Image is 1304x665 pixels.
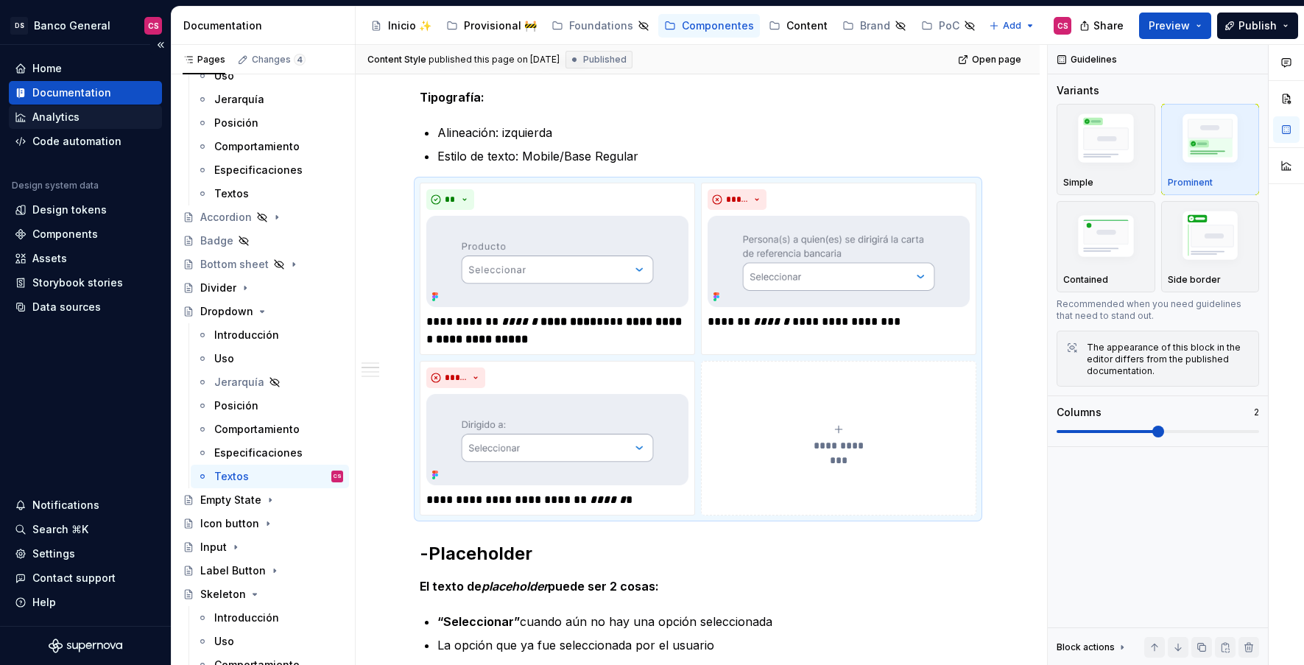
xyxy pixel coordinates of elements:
[1003,20,1021,32] span: Add
[1057,641,1115,653] div: Block actions
[214,328,279,342] div: Introducción
[148,20,159,32] div: CS
[9,222,162,246] a: Components
[464,18,537,33] div: Provisional 🚧
[437,147,976,165] p: Estilo de texto: Mobile/Base Regular
[32,595,56,610] div: Help
[32,110,80,124] div: Analytics
[177,583,349,606] a: Skeleton
[1093,18,1124,33] span: Share
[32,61,62,76] div: Home
[214,92,264,107] div: Jerarquía
[32,498,99,513] div: Notifications
[150,35,171,55] button: Collapse sidebar
[200,304,253,319] div: Dropdown
[9,105,162,129] a: Analytics
[32,522,88,537] div: Search ⌘K
[214,398,258,413] div: Posición
[429,54,560,66] div: published this page on [DATE]
[9,518,162,541] button: Search ⌘K
[9,566,162,590] button: Contact support
[214,611,279,625] div: Introducción
[32,227,98,242] div: Components
[9,81,162,105] a: Documentation
[440,14,543,38] a: Provisional 🚧
[786,18,828,33] div: Content
[49,638,122,653] a: Supernova Logo
[191,370,349,394] a: Jerarquía
[214,446,303,460] div: Especificaciones
[984,15,1040,36] button: Add
[836,14,912,38] a: Brand
[9,493,162,517] button: Notifications
[9,271,162,295] a: Storybook stories
[214,116,258,130] div: Posición
[191,323,349,347] a: Introducción
[763,14,833,38] a: Content
[34,18,110,33] div: Banco General
[32,134,121,149] div: Code automation
[32,85,111,100] div: Documentation
[9,198,162,222] a: Design tokens
[1139,13,1211,39] button: Preview
[214,68,234,83] div: Uso
[939,18,959,33] div: PoC
[183,18,349,33] div: Documentation
[32,251,67,266] div: Assets
[191,394,349,418] a: Posición
[177,229,349,253] a: Badge
[9,247,162,270] a: Assets
[682,18,754,33] div: Componentes
[191,418,349,441] a: Comportamiento
[1087,342,1250,377] div: The appearance of this block in the editor differs from the published documentation.
[1063,274,1108,286] p: Contained
[191,441,349,465] a: Especificaciones
[426,216,688,307] img: 1d1eb44f-11ea-4e1e-883d-1b9e19a6d280.png
[972,54,1021,66] span: Open page
[177,253,349,276] a: Bottom sheet
[3,10,168,41] button: DSBanco GeneralCS
[860,18,890,33] div: Brand
[9,591,162,614] button: Help
[915,14,981,38] a: PoC
[1057,298,1259,322] div: Recommended when you need guidelines that need to stand out.
[191,88,349,111] a: Jerarquía
[183,54,225,66] div: Pages
[658,14,760,38] a: Componentes
[191,630,349,653] a: Uso
[1072,13,1133,39] button: Share
[367,54,426,66] span: Content Style
[200,587,246,602] div: Skeleton
[1057,405,1102,420] div: Columns
[426,394,688,485] img: 12424b3a-0cea-44bb-988e-57d52fb6351a.png
[191,64,349,88] a: Uso
[191,135,349,158] a: Comportamiento
[1168,206,1253,270] img: placeholder
[191,182,349,205] a: Textos
[214,422,300,437] div: Comportamiento
[10,17,28,35] div: DS
[177,488,349,512] a: Empty State
[12,180,99,191] div: Design system data
[32,546,75,561] div: Settings
[252,54,306,66] div: Changes
[177,559,349,583] a: Label Button
[1168,109,1253,173] img: placeholder
[177,276,349,300] a: Divider
[177,300,349,323] a: Dropdown
[214,375,264,390] div: Jerarquía
[482,579,548,594] em: placeholder
[1057,637,1128,658] div: Block actions
[191,465,349,488] a: TextosCS
[214,139,300,154] div: Comportamiento
[1063,109,1149,173] img: placeholder
[583,54,627,66] span: Published
[1168,274,1221,286] p: Side border
[1063,177,1093,189] p: Simple
[1149,18,1190,33] span: Preview
[420,579,659,594] strong: El texto de puede ser 2 cosas:
[437,636,976,654] p: La opción que ya fue seleccionada por el usuario
[214,351,234,366] div: Uso
[214,163,303,177] div: Especificaciones
[1161,201,1260,292] button: placeholderSide border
